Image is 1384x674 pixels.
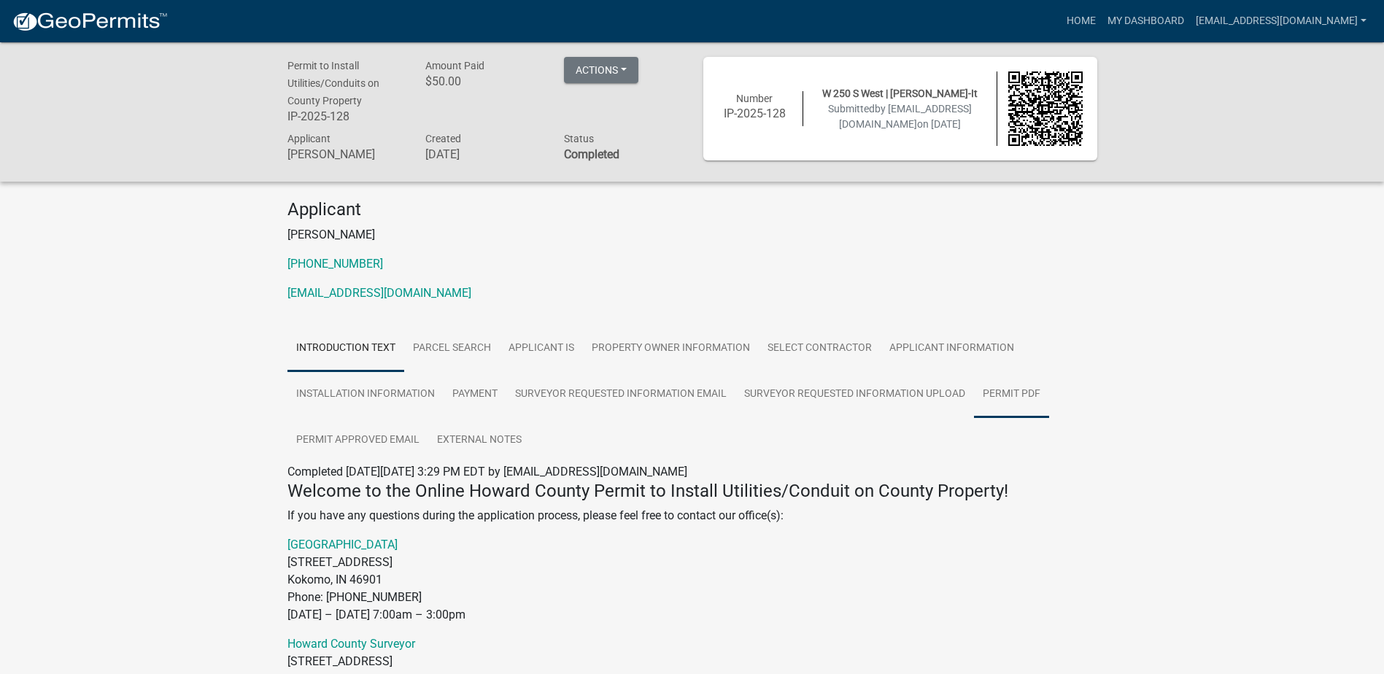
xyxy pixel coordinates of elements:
[822,88,978,99] span: W 250 S West | [PERSON_NAME]-It
[428,417,530,464] a: External Notes
[287,371,444,418] a: Installation Information
[735,371,974,418] a: Surveyor Requested Information UPLOAD
[425,74,542,88] h6: $50.00
[425,60,484,71] span: Amount Paid
[828,103,972,130] span: Submitted on [DATE]
[718,106,792,120] h6: IP-2025-128
[1190,7,1372,35] a: [EMAIL_ADDRESS][DOMAIN_NAME]
[287,637,415,651] a: Howard County Surveyor
[564,133,594,144] span: Status
[1102,7,1190,35] a: My Dashboard
[287,481,1097,502] h4: Welcome to the Online Howard County Permit to Install Utilities/Conduit on County Property!
[404,325,500,372] a: Parcel Search
[287,536,1097,624] p: [STREET_ADDRESS] Kokomo, IN 46901 Phone: [PHONE_NUMBER] [DATE] – [DATE] 7:00am – 3:00pm
[287,199,1097,220] h4: Applicant
[425,147,542,161] h6: [DATE]
[287,257,383,271] a: [PHONE_NUMBER]
[287,507,1097,524] p: If you have any questions during the application process, please feel free to contact our office(s):
[287,109,404,123] h6: IP-2025-128
[287,147,404,161] h6: [PERSON_NAME]
[759,325,881,372] a: Select contractor
[444,371,506,418] a: Payment
[506,371,735,418] a: Surveyor REQUESTED Information Email
[839,103,972,130] span: by [EMAIL_ADDRESS][DOMAIN_NAME]
[287,60,379,106] span: Permit to Install Utilities/Conduits on County Property
[1008,71,1083,146] img: QR code
[425,133,461,144] span: Created
[287,325,404,372] a: Introduction Text
[583,325,759,372] a: Property Owner Information
[1061,7,1102,35] a: Home
[500,325,583,372] a: Applicant Is
[564,57,638,83] button: Actions
[287,465,687,479] span: Completed [DATE][DATE] 3:29 PM EDT by [EMAIL_ADDRESS][DOMAIN_NAME]
[736,93,773,104] span: Number
[287,417,428,464] a: Permit Approved Email
[287,286,471,300] a: [EMAIL_ADDRESS][DOMAIN_NAME]
[287,538,398,551] a: [GEOGRAPHIC_DATA]
[564,147,619,161] strong: Completed
[974,371,1049,418] a: Permit PDF
[287,133,330,144] span: Applicant
[287,226,1097,244] p: [PERSON_NAME]
[881,325,1023,372] a: Applicant Information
